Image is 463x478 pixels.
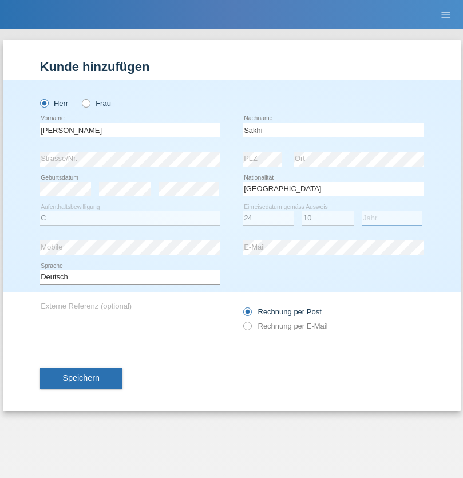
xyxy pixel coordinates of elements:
[40,60,424,74] h1: Kunde hinzufügen
[82,99,111,108] label: Frau
[40,99,48,106] input: Herr
[243,307,251,322] input: Rechnung per Post
[243,307,322,316] label: Rechnung per Post
[243,322,328,330] label: Rechnung per E-Mail
[40,99,69,108] label: Herr
[434,11,457,18] a: menu
[243,322,251,336] input: Rechnung per E-Mail
[40,368,122,389] button: Speichern
[82,99,89,106] input: Frau
[440,9,452,21] i: menu
[63,373,100,382] span: Speichern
